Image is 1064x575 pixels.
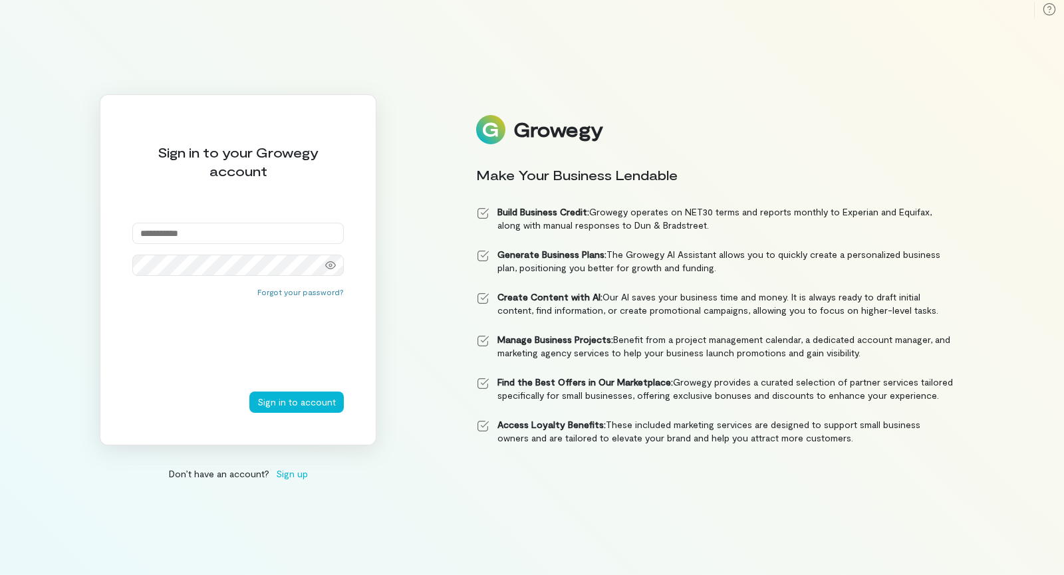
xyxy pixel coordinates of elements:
div: Growegy [513,118,602,141]
strong: Manage Business Projects: [497,334,613,345]
img: Logo [476,115,505,144]
button: Forgot your password? [257,287,344,297]
strong: Access Loyalty Benefits: [497,419,606,430]
button: Sign in to account [249,392,344,413]
li: Our AI saves your business time and money. It is always ready to draft initial content, find info... [476,290,954,317]
strong: Create Content with AI: [497,291,602,302]
span: Sign up [276,467,308,481]
strong: Find the Best Offers in Our Marketplace: [497,376,673,388]
li: Benefit from a project management calendar, a dedicated account manager, and marketing agency ser... [476,333,954,360]
div: Don’t have an account? [100,467,376,481]
div: Sign in to your Growegy account [132,143,344,180]
strong: Generate Business Plans: [497,249,606,260]
li: Growegy provides a curated selection of partner services tailored specifically for small business... [476,376,954,402]
li: These included marketing services are designed to support small business owners and are tailored ... [476,418,954,445]
div: Make Your Business Lendable [476,166,954,184]
strong: Build Business Credit: [497,206,589,217]
li: Growegy operates on NET30 terms and reports monthly to Experian and Equifax, along with manual re... [476,205,954,232]
li: The Growegy AI Assistant allows you to quickly create a personalized business plan, positioning y... [476,248,954,275]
